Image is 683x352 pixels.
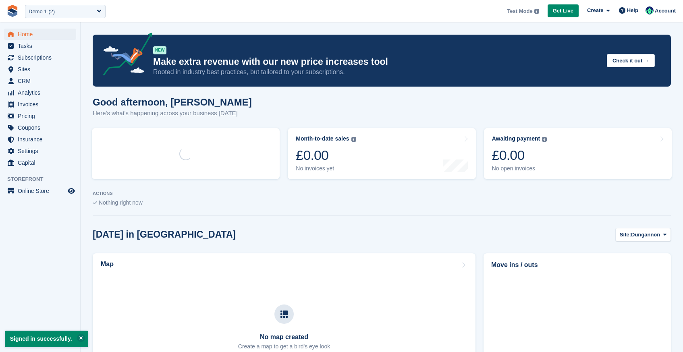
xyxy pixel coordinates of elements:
h1: Good afternoon, [PERSON_NAME] [93,97,252,108]
h2: Map [101,261,114,268]
span: Create [587,6,603,14]
span: Site: [620,231,631,239]
span: Help [627,6,638,14]
p: Here's what's happening across your business [DATE] [93,109,252,118]
div: £0.00 [492,147,547,164]
a: menu [4,110,76,122]
div: £0.00 [296,147,356,164]
img: price-adjustments-announcement-icon-8257ccfd72463d97f412b2fc003d46551f7dbcb40ab6d574587a9cd5c0d94... [96,33,153,79]
span: Settings [18,145,66,157]
a: menu [4,52,76,63]
span: Subscriptions [18,52,66,63]
span: Nothing right now [99,199,143,206]
a: menu [4,122,76,133]
span: CRM [18,75,66,87]
span: Online Store [18,185,66,197]
button: Check it out → [607,54,655,67]
a: menu [4,40,76,52]
span: Insurance [18,134,66,145]
img: stora-icon-8386f47178a22dfd0bd8f6a31ec36ba5ce8667c1dd55bd0f319d3a0aa187defe.svg [6,5,19,17]
span: Dungannon [631,231,660,239]
h3: No map created [238,333,330,341]
a: Awaiting payment £0.00 No open invoices [484,128,672,179]
img: map-icn-33ee37083ee616e46c38cad1a60f524a97daa1e2b2c8c0bc3eb3415660979fc1.svg [280,311,288,318]
a: menu [4,87,76,98]
a: menu [4,145,76,157]
span: Get Live [553,7,573,15]
a: menu [4,185,76,197]
div: Demo 1 (2) [29,8,55,16]
div: No invoices yet [296,165,356,172]
a: Month-to-date sales £0.00 No invoices yet [288,128,475,179]
div: NEW [153,46,166,54]
a: menu [4,75,76,87]
span: Test Mode [507,7,532,15]
a: menu [4,134,76,145]
span: Account [655,7,676,15]
a: menu [4,99,76,110]
a: menu [4,157,76,168]
span: Tasks [18,40,66,52]
span: Analytics [18,87,66,98]
img: blank_slate_check_icon-ba018cac091ee9be17c0a81a6c232d5eb81de652e7a59be601be346b1b6ddf79.svg [93,201,97,205]
span: Invoices [18,99,66,110]
img: icon-info-grey-7440780725fd019a000dd9b08b2336e03edf1995a4989e88bcd33f0948082b44.svg [351,137,356,142]
span: Coupons [18,122,66,133]
a: Get Live [548,4,579,18]
a: menu [4,64,76,75]
button: Site: Dungannon [615,228,671,241]
span: Home [18,29,66,40]
p: ACTIONS [93,191,671,196]
span: Storefront [7,175,80,183]
div: Month-to-date sales [296,135,349,142]
span: Sites [18,64,66,75]
span: Pricing [18,110,66,122]
div: Awaiting payment [492,135,540,142]
span: Capital [18,157,66,168]
img: icon-info-grey-7440780725fd019a000dd9b08b2336e03edf1995a4989e88bcd33f0948082b44.svg [534,9,539,14]
p: Make extra revenue with our new price increases tool [153,56,600,68]
div: No open invoices [492,165,547,172]
a: Preview store [66,186,76,196]
h2: Move ins / outs [491,260,663,270]
p: Signed in successfully. [5,331,88,347]
img: Jenna Wimshurst [646,6,654,14]
h2: [DATE] in [GEOGRAPHIC_DATA] [93,229,236,240]
a: menu [4,29,76,40]
p: Rooted in industry best practices, but tailored to your subscriptions. [153,68,600,77]
img: icon-info-grey-7440780725fd019a000dd9b08b2336e03edf1995a4989e88bcd33f0948082b44.svg [542,137,547,142]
